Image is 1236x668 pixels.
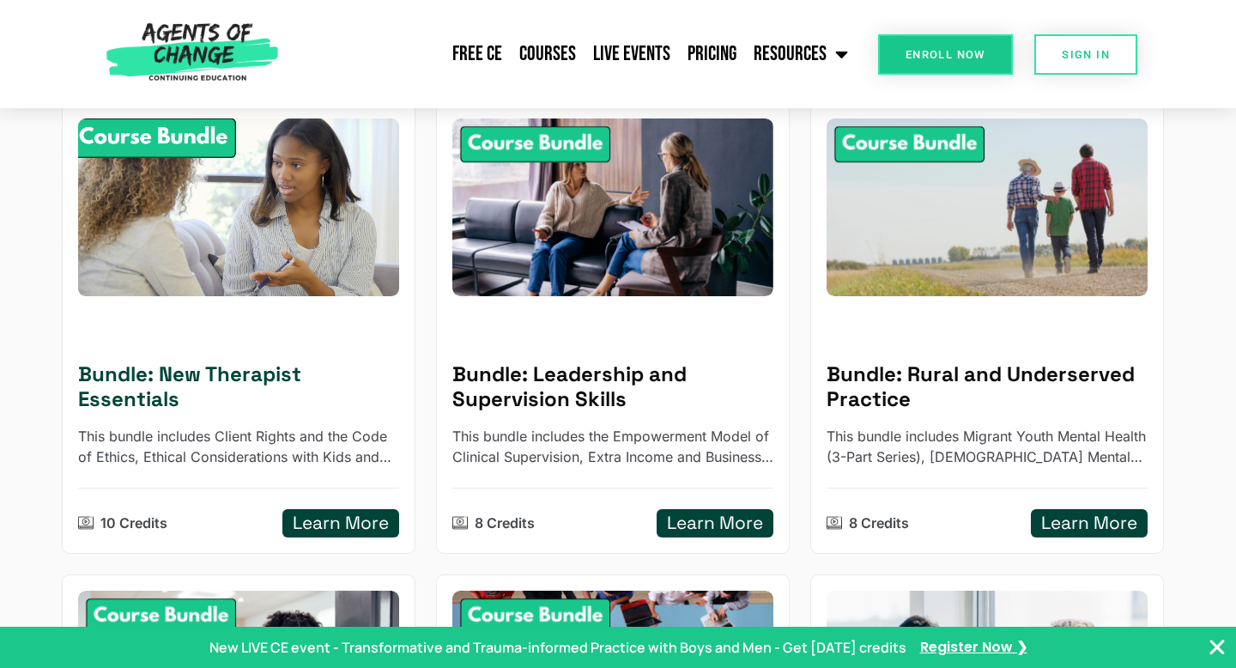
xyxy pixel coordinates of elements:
span: Enroll Now [906,49,985,60]
a: Leadership and Supervision Skills - 8 Credit CE BundleBundle: Leadership and Supervision SkillsTh... [436,102,790,553]
a: Pricing [679,33,745,76]
a: Rural and Underserved Practice - 8 Credit CE BundleBundle: Rural and Underserved PracticeThis bun... [810,102,1164,553]
h5: Learn More [293,513,389,534]
div: New Therapist Essentials - 10 Credit CE Bundle [78,118,399,296]
p: 8 Credits [475,513,535,533]
h5: Learn More [1041,513,1137,534]
p: This bundle includes the Empowerment Model of Clinical Supervision, Extra Income and Business Ski... [452,426,773,467]
img: New Therapist Essentials - 10 Credit CE Bundle [62,110,415,305]
a: Free CE [444,33,511,76]
img: Rural and Underserved Practice - 8 Credit CE Bundle [827,118,1148,296]
a: Register Now ❯ [920,638,1027,657]
h5: Bundle: Leadership and Supervision Skills [452,362,773,412]
img: Leadership and Supervision Skills - 8 Credit CE Bundle [452,118,773,296]
a: Enroll Now [878,34,1013,75]
a: Courses [511,33,585,76]
p: This bundle includes Client Rights and the Code of Ethics, Ethical Considerations with Kids and T... [78,426,399,467]
p: 10 Credits [100,513,167,533]
a: Resources [745,33,857,76]
nav: Menu [286,33,857,76]
a: New Therapist Essentials - 10 Credit CE BundleBundle: New Therapist EssentialsThis bundle include... [62,102,415,553]
h5: Bundle: Rural and Underserved Practice [827,362,1148,412]
p: New LIVE CE event - Transformative and Trauma-informed Practice with Boys and Men - Get [DATE] cr... [209,637,906,658]
button: Close Banner [1207,637,1227,658]
span: SIGN IN [1062,49,1110,60]
a: Live Events [585,33,679,76]
a: SIGN IN [1034,34,1137,75]
p: This bundle includes Migrant Youth Mental Health (3-Part Series), Native American Mental Health, ... [827,426,1148,467]
p: 8 Credits [849,513,909,533]
h5: Learn More [667,513,763,534]
h5: Bundle: New Therapist Essentials [78,362,399,412]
